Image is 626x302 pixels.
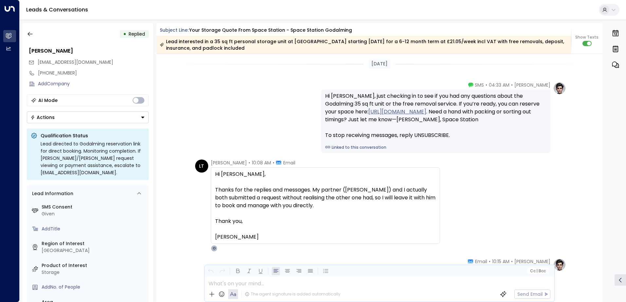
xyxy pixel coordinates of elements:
[530,269,545,273] span: Cc Bcc
[325,144,546,150] a: Linked to this conversation
[492,258,509,265] span: 10:15 AM
[160,27,189,33] span: Subject Line:
[207,267,215,275] button: Undo
[215,217,436,225] div: Thank you,
[283,159,295,166] span: Email
[489,258,490,265] span: •
[27,111,149,123] div: Button group with a nested menu
[218,267,226,275] button: Redo
[527,268,548,274] button: Cc|Bcc
[211,245,217,252] div: O
[215,233,436,241] div: [PERSON_NAME]
[42,247,146,254] div: [GEOGRAPHIC_DATA]
[252,159,271,166] span: 10:08 AM
[129,31,145,37] span: Replied
[475,258,487,265] span: Email
[30,114,55,120] div: Actions
[553,258,566,271] img: profile-logo.png
[42,204,146,210] label: SMS Consent
[42,262,146,269] label: Product of Interest
[514,82,550,88] span: [PERSON_NAME]
[29,47,149,55] div: [PERSON_NAME]
[511,258,513,265] span: •
[369,59,390,69] div: [DATE]
[215,186,436,210] div: Thanks for the replies and messages. My partner ([PERSON_NAME]) and I actually both submitted a r...
[41,140,145,176] div: Lead directed to Godalming reservation link for direct booking. Monitoring completion. If [PERSON...
[215,170,436,178] div: Hi [PERSON_NAME],
[42,226,146,232] div: AddTitle
[489,82,509,88] span: 04:33 AM
[38,70,149,76] div: [PHONE_NUMBER]
[325,92,546,139] div: Hi [PERSON_NAME], just checking in to see if you had any questions about the Godalming 35 sq ft u...
[273,159,274,166] span: •
[189,27,352,34] div: Your storage quote from Space Station - Space Station Godalming
[38,59,113,65] span: [EMAIL_ADDRESS][DOMAIN_NAME]
[249,159,250,166] span: •
[475,82,484,88] span: SMS
[30,190,73,197] div: Lead Information
[368,108,426,116] a: [URL][DOMAIN_NAME]
[123,28,126,40] div: •
[511,82,513,88] span: •
[38,97,58,104] div: AI Mode
[41,132,145,139] p: Qualification Status
[553,82,566,95] img: profile-logo.png
[245,291,341,297] div: The agent signature is added automatically
[38,80,149,87] div: AddCompany
[38,59,113,66] span: lucy_taylor88@hotmail.com
[486,82,487,88] span: •
[26,6,88,13] a: Leads & Conversations
[42,240,146,247] label: Region of Interest
[575,34,598,40] span: Show Texts
[27,111,149,123] button: Actions
[536,269,538,273] span: |
[211,159,247,166] span: [PERSON_NAME]
[42,284,146,291] div: AddNo. of People
[42,269,146,276] div: Storage
[195,159,208,173] div: LT
[42,210,146,217] div: Given
[160,38,567,51] div: Lead interested in a 35 sq ft personal storage unit at [GEOGRAPHIC_DATA] starting [DATE] for a 6-...
[514,258,550,265] span: [PERSON_NAME]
